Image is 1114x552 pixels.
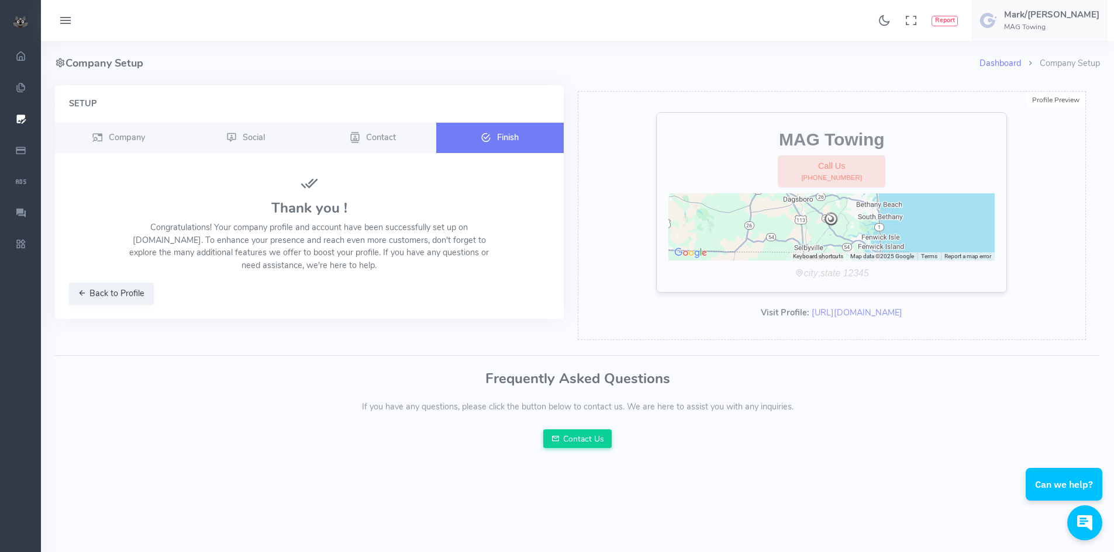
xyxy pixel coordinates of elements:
[980,57,1021,69] a: Dashboard
[69,200,550,216] h3: Thank you !
[820,268,840,278] i: state
[850,253,914,259] span: Map data ©2025 Google
[812,307,902,318] a: [URL][DOMAIN_NAME]
[1004,23,1099,31] h6: MAG Towing
[1026,92,1085,108] div: Profile Preview
[366,131,396,143] span: Contact
[932,16,958,26] button: Report
[761,307,809,318] b: Visit Profile:
[671,245,710,261] a: Open this area in Google Maps (opens a new window)
[921,253,937,259] a: Terms (opens in new tab)
[543,429,612,448] a: Contact Us
[980,11,998,30] img: user-image
[668,266,995,280] div: ,
[1021,57,1100,70] li: Company Setup
[944,253,991,259] a: Report a map error
[668,130,995,150] h2: MAG Towing
[804,268,818,278] i: city
[69,99,550,109] h4: Setup
[1004,10,1099,19] h5: Mark/[PERSON_NAME]
[778,155,885,188] a: Call Us[PHONE_NUMBER]
[793,252,843,261] button: Keyboard shortcuts
[55,41,980,85] h4: Company Setup
[129,221,489,272] p: Congratulations! Your company profile and account have been successfully set up on [DOMAIN_NAME]....
[55,371,1100,386] h3: Frequently Asked Questions
[243,131,265,143] span: Social
[671,245,710,261] img: Google
[497,131,519,143] span: Finish
[69,283,154,305] button: Back to Profile
[801,173,862,183] span: [PHONE_NUMBER]
[843,268,869,278] i: 12345
[12,15,29,28] img: small logo
[55,401,1100,414] p: If you have any questions, please click the button below to contact us. We are here to assist you...
[109,131,145,143] span: Company
[1017,436,1114,552] iframe: Conversations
